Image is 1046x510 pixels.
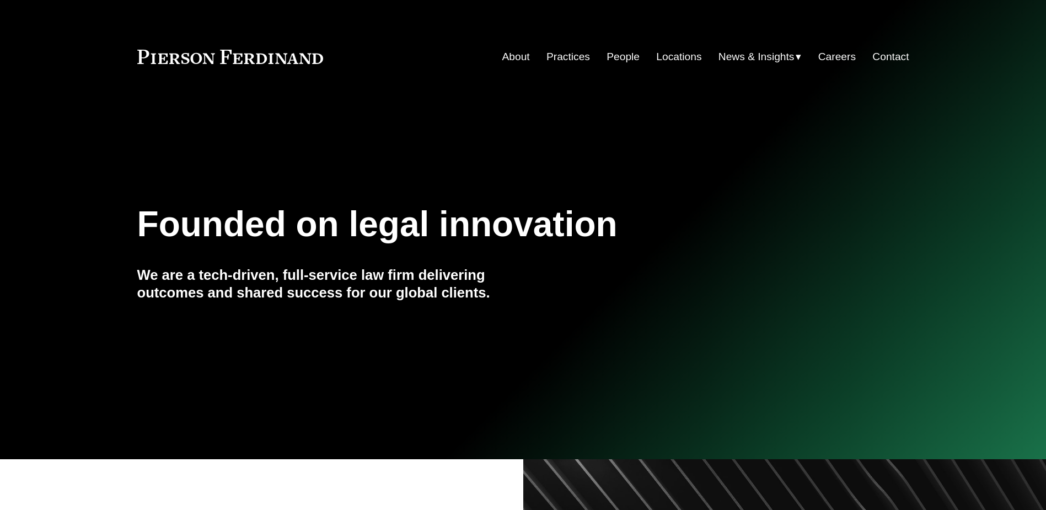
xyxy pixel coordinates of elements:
h4: We are a tech-driven, full-service law firm delivering outcomes and shared success for our global... [137,266,523,302]
a: folder dropdown [718,46,802,67]
a: People [607,46,640,67]
a: Practices [546,46,590,67]
span: News & Insights [718,47,795,67]
a: Contact [872,46,909,67]
h1: Founded on legal innovation [137,204,781,245]
a: Locations [656,46,701,67]
a: Careers [818,46,856,67]
a: About [502,46,530,67]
